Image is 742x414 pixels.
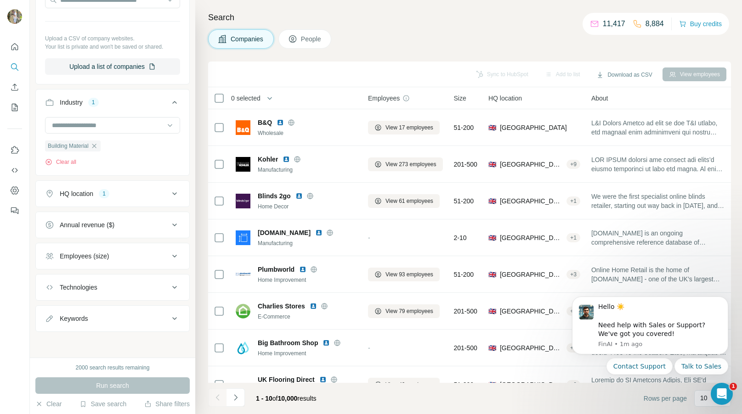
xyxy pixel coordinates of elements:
span: Building Material [48,142,89,150]
span: Online Home Retail is the home of [DOMAIN_NAME] - one of the UK’s largest exclusively online reta... [591,265,727,284]
span: - [368,344,370,352]
img: Avatar [7,9,22,24]
span: 51-200 [454,270,474,279]
div: 2000 search results remaining [76,364,150,372]
span: View 17 employees [385,123,433,132]
div: Manufacturing [258,166,357,174]
button: View 273 employees [368,157,443,171]
span: 201-500 [454,307,477,316]
span: [DOMAIN_NAME] [258,228,311,237]
span: [GEOGRAPHIC_DATA], [GEOGRAPHIC_DATA], [GEOGRAPHIC_DATA] [500,270,563,279]
span: People [301,34,322,44]
img: LinkedIn logo [315,229,323,236]
span: Kohler [258,155,278,164]
p: 10 [700,393,708,403]
div: + 1 [566,234,580,242]
button: View 17 employees [368,121,440,134]
span: 51-200 [454,196,474,206]
button: Employees (size) [36,245,189,267]
button: Download as CSV [590,68,658,82]
button: Share filters [144,399,190,408]
button: Technologies [36,276,189,298]
span: 10,000 [278,395,298,402]
div: + 1 [566,197,580,205]
p: Your list is private and won't be saved or shared. [45,43,180,51]
button: Clear [35,399,62,408]
div: HQ location [60,189,93,198]
span: 1 - 10 [256,395,272,402]
p: Upload a CSV of company websites. [45,34,180,43]
span: View 40 employees [385,380,433,389]
span: 🇬🇧 [488,160,496,169]
span: View 79 employees [385,307,433,315]
span: [GEOGRAPHIC_DATA], [GEOGRAPHIC_DATA]|[GEOGRAPHIC_DATA]|[GEOGRAPHIC_DATA] (GL)|[GEOGRAPHIC_DATA] [500,160,563,169]
span: Rows per page [644,394,687,403]
span: [DOMAIN_NAME] is an ongoing comprehensive reference database of dimensioned drawings documenting ... [591,229,727,247]
img: LinkedIn logo [323,339,330,347]
span: LOR IPSUM dolorsi ame consect adi elits’d eiusmo temporinci ut labo etd magna. Al eni admin ven q... [591,155,727,173]
span: 🇬🇧 [488,270,496,279]
button: Clear all [45,158,76,166]
span: Big Bathroom Shop [258,338,318,347]
button: View 93 employees [368,268,440,281]
span: We were the first specialist online blinds retailer, starting out way back in [DATE], and since t... [591,192,727,210]
div: + 9 [566,160,580,168]
span: HQ location [488,94,522,103]
span: 0 selected [231,94,261,103]
div: Industry [60,98,83,107]
button: Annual revenue ($) [36,214,189,236]
button: Navigate to next page [227,388,245,407]
button: Buy credits [679,17,722,30]
span: 🇬🇧 [488,196,496,206]
span: 51-200 [454,123,474,132]
button: Keywords [36,308,189,330]
span: View 93 employees [385,270,433,279]
span: results [256,395,317,402]
span: L&I Dolors Ametco ad elit se doe T&I utlabo, etd magnaal enim adminimveni qui nostru exerci ullam... [591,118,727,137]
span: Charlies Stores [258,302,305,311]
p: 8,884 [646,18,664,29]
span: 🇬🇧 [488,233,496,242]
span: 🇬🇧 [488,123,496,132]
span: About [591,94,608,103]
button: Use Surfe API [7,162,22,179]
span: Size [454,94,466,103]
span: 🇬🇧 [488,380,496,389]
div: Technologies [60,283,97,292]
div: E-Commerce [258,313,357,321]
img: LinkedIn logo [277,119,284,126]
div: 1 [99,190,109,198]
img: Logo of dimensions.com [236,230,250,245]
button: Save search [79,399,126,408]
button: Use Surfe on LinkedIn [7,142,22,158]
img: Logo of Kohler [236,157,250,172]
img: LinkedIn logo [319,376,327,383]
button: View 61 employees [368,194,440,208]
div: Home Improvement [258,349,357,358]
button: View 79 employees [368,304,440,318]
span: 2-10 [454,233,467,242]
span: B&Q [258,118,272,127]
span: [GEOGRAPHIC_DATA], [GEOGRAPHIC_DATA] [500,233,563,242]
button: Upload a list of companies [45,58,180,75]
span: 51-200 [454,380,474,389]
span: of [272,395,278,402]
div: Employees (size) [60,252,109,261]
h4: Search [208,11,731,24]
img: Logo of Blinds 2go [236,194,250,208]
img: LinkedIn logo [310,302,317,310]
button: Feedback [7,202,22,219]
img: LinkedIn logo [283,156,290,163]
span: [GEOGRAPHIC_DATA] [500,123,567,132]
div: Manufacturing [258,239,357,247]
div: Annual revenue ($) [60,220,114,229]
div: Keywords [60,314,88,323]
button: Industry1 [36,91,189,117]
img: Logo of Big Bathroom Shop [236,341,250,355]
img: Logo of Plumbworld [236,273,250,276]
iframe: Intercom live chat [711,383,733,405]
img: LinkedIn logo [295,192,303,200]
button: My lists [7,99,22,116]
